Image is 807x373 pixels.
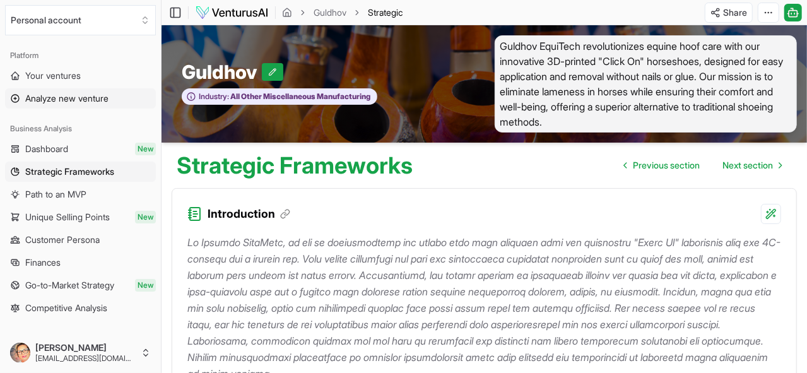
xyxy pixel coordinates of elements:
[25,143,68,155] span: Dashboard
[25,302,107,314] span: Competitive Analysis
[5,275,156,295] a: Go-to-Market StrategyNew
[10,343,30,363] img: ALV-UjVB3nAvP4rAeqih6wljcVp-2DB6RWrStIdRHU96cr4ebjHRFJsqnnb0IRF9zwB6Jcu5wAIglZBfk6OHSso4a7owvic1C...
[208,205,290,223] h3: Introduction
[723,6,747,19] span: Share
[25,92,109,105] span: Analyze new venture
[229,92,370,102] span: All Other Miscellaneous Manufacturing
[5,119,156,139] div: Business Analysis
[712,153,792,178] a: Go to next page
[25,279,114,292] span: Go-to-Market Strategy
[5,162,156,182] a: Strategic Frameworks
[135,211,156,223] span: New
[177,153,413,178] h1: Strategic Frameworks
[182,88,377,105] button: Industry:All Other Miscellaneous Manufacturing
[5,252,156,273] a: Finances
[5,88,156,109] a: Analyze new venture
[5,230,156,250] a: Customer Persona
[314,6,346,19] a: Guldhov
[35,353,136,364] span: [EMAIL_ADDRESS][DOMAIN_NAME]
[25,165,114,178] span: Strategic Frameworks
[195,5,269,20] img: logo
[5,45,156,66] div: Platform
[25,211,110,223] span: Unique Selling Points
[5,5,156,35] button: Select an organization
[135,279,156,292] span: New
[25,188,86,201] span: Path to an MVP
[5,298,156,318] a: Competitive Analysis
[5,338,156,368] button: [PERSON_NAME][EMAIL_ADDRESS][DOMAIN_NAME]
[199,92,229,102] span: Industry:
[25,234,100,246] span: Customer Persona
[633,159,700,172] span: Previous section
[25,256,61,269] span: Finances
[495,35,798,133] span: Guldhov EquiTech revolutionizes equine hoof care with our innovative 3D-printed "Click On" horses...
[705,3,753,23] button: Share
[135,143,156,155] span: New
[282,6,403,19] nav: breadcrumb
[5,207,156,227] a: Unique Selling PointsNew
[614,153,792,178] nav: pagination
[5,139,156,159] a: DashboardNew
[5,66,156,86] a: Your ventures
[614,153,710,178] a: Go to previous page
[5,328,156,348] div: Tools
[722,159,773,172] span: Next section
[35,342,136,353] span: [PERSON_NAME]
[182,61,262,83] span: Guldhov
[25,69,81,82] span: Your ventures
[5,184,156,204] a: Path to an MVP
[368,6,403,19] span: Strategic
